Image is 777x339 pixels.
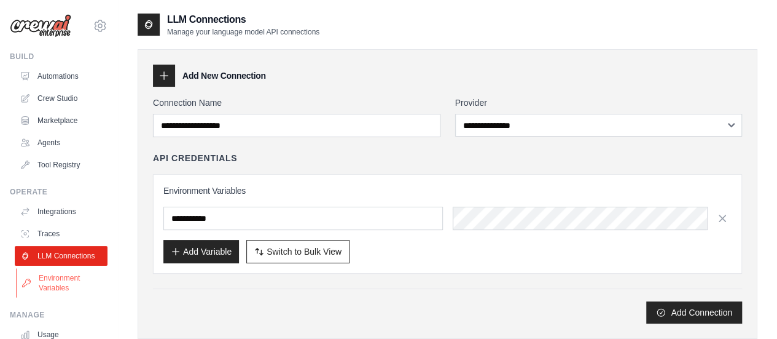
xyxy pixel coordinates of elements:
p: Manage your language model API connections [167,27,319,37]
label: Connection Name [153,97,440,109]
label: Provider [455,97,743,109]
a: Marketplace [15,111,107,130]
div: Build [10,52,107,62]
button: Switch to Bulk View [246,240,349,263]
span: Switch to Bulk View [267,245,342,258]
div: Manage [10,310,107,320]
a: Environment Variables [16,268,109,298]
a: Crew Studio [15,89,107,108]
a: Agents [15,133,107,153]
div: Operate [10,187,107,197]
img: Logo [10,14,71,38]
a: Integrations [15,202,107,221]
a: Automations [15,66,107,86]
h3: Environment Variables [163,185,732,197]
button: Add Variable [163,240,239,263]
a: LLM Connections [15,246,107,266]
a: Tool Registry [15,155,107,175]
a: Traces [15,224,107,244]
h3: Add New Connection [182,70,266,82]
button: Add Connection [646,301,742,324]
h2: LLM Connections [167,12,319,27]
h4: API Credentials [153,152,237,164]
